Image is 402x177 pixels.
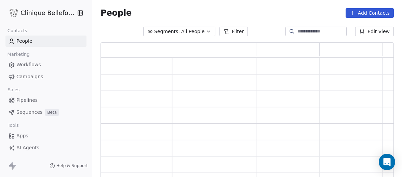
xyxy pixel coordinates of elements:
span: Tools [5,120,22,131]
span: People [100,8,132,18]
span: Campaigns [16,73,43,80]
a: Workflows [5,59,86,70]
span: Sales [5,85,23,95]
a: AI Agents [5,142,86,153]
button: Add Contacts [346,8,394,18]
span: Marketing [4,49,32,59]
span: Beta [45,109,59,116]
span: Sequences [16,109,42,116]
button: Edit View [355,27,394,36]
a: People [5,36,86,47]
a: Campaigns [5,71,86,82]
span: Help & Support [56,163,88,168]
span: Workflows [16,61,41,68]
img: Logo_Bellefontaine_Black.png [10,9,18,17]
span: People [16,38,32,45]
span: AI Agents [16,144,39,151]
span: Apps [16,132,28,139]
span: Segments: [154,28,180,35]
button: Clinique Bellefontaine [8,7,73,19]
a: Apps [5,130,86,141]
div: Open Intercom Messenger [379,154,395,170]
a: Pipelines [5,95,86,106]
a: SequencesBeta [5,107,86,118]
a: Help & Support [50,163,88,168]
span: All People [181,28,204,35]
span: Contacts [4,26,30,36]
button: Filter [219,27,248,36]
span: Clinique Bellefontaine [21,9,76,17]
span: Pipelines [16,97,38,104]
